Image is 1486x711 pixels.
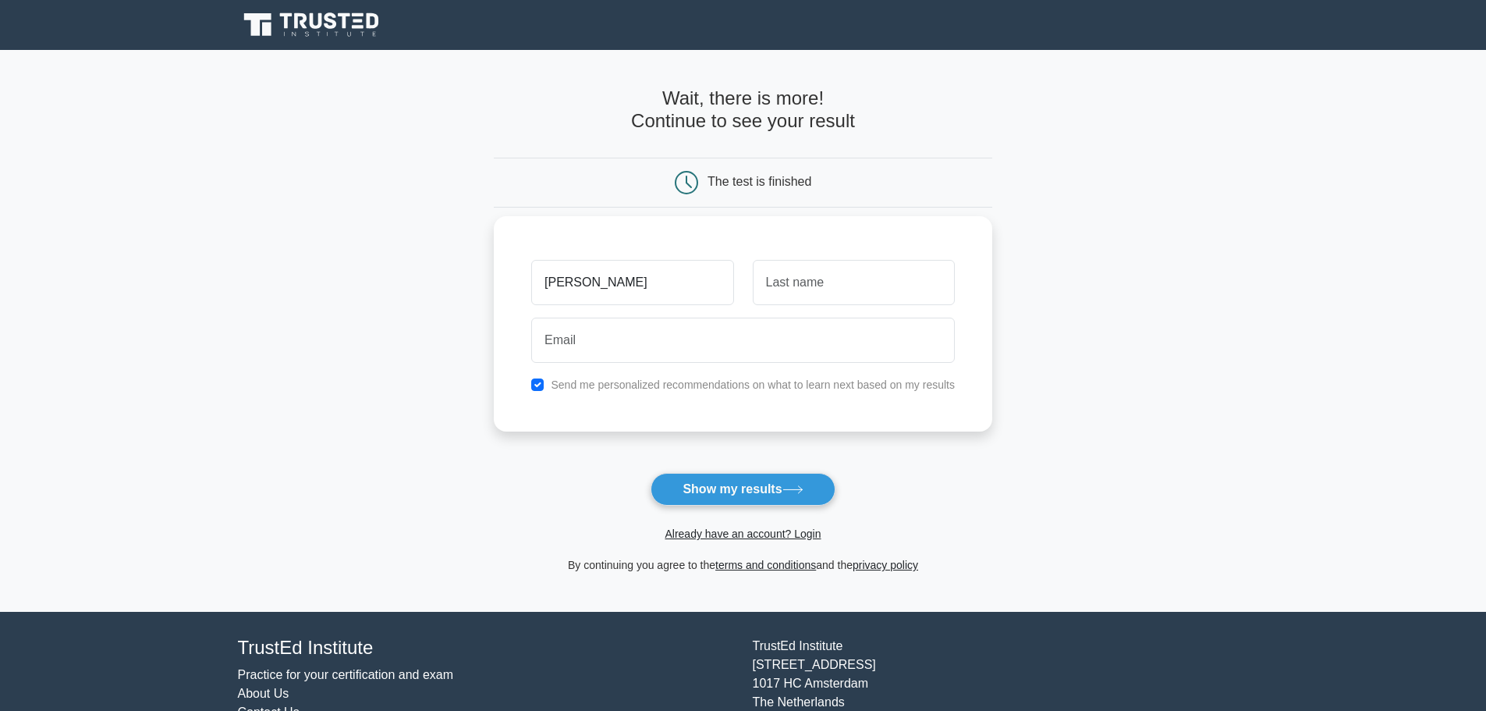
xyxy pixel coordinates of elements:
[494,87,992,133] h4: Wait, there is more! Continue to see your result
[238,668,454,681] a: Practice for your certification and exam
[551,379,955,391] label: Send me personalized recommendations on what to learn next based on my results
[238,637,734,659] h4: TrustEd Institute
[708,175,811,188] div: The test is finished
[651,473,835,506] button: Show my results
[531,260,733,305] input: First name
[484,556,1002,574] div: By continuing you agree to the and the
[853,559,918,571] a: privacy policy
[753,260,955,305] input: Last name
[665,528,821,540] a: Already have an account? Login
[238,687,289,700] a: About Us
[715,559,816,571] a: terms and conditions
[531,318,955,363] input: Email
